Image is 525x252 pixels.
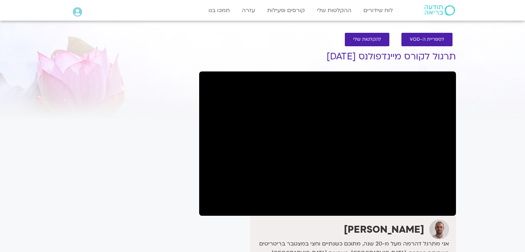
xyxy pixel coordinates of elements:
[264,4,308,17] a: קורסים ופעילות
[344,223,424,236] strong: [PERSON_NAME]
[353,37,381,42] span: להקלטות שלי
[429,220,449,239] img: דקל קנטי
[410,37,444,42] span: לספריית ה-VOD
[360,4,396,17] a: לוח שידורים
[239,4,259,17] a: עזרה
[345,33,389,46] a: להקלטות שלי
[313,4,355,17] a: ההקלטות שלי
[425,5,455,16] img: תודעה בריאה
[205,4,233,17] a: תמכו בנו
[401,33,453,46] a: לספריית ה-VOD
[199,51,456,62] h1: תרגול לקורס מיינדפולנס [DATE]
